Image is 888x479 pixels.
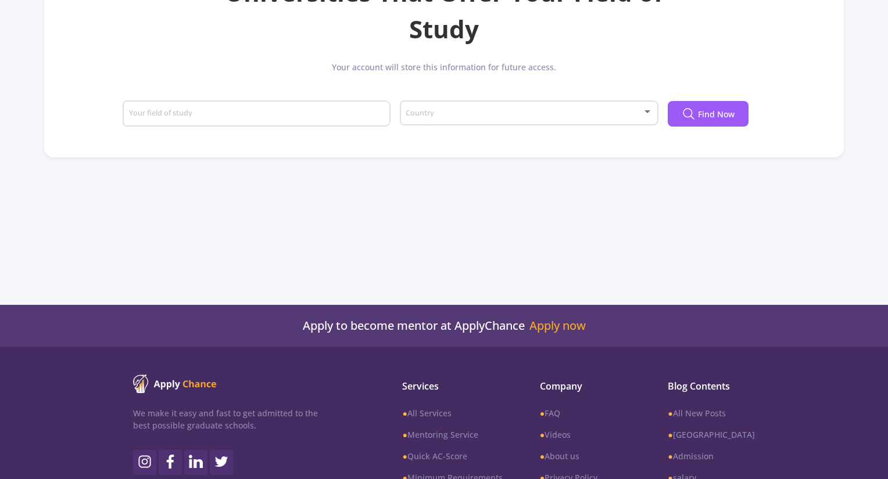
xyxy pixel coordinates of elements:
[668,408,672,419] b: ●
[402,408,407,419] b: ●
[58,61,829,82] div: Your account will store this information for future access.
[668,101,749,127] button: Find Now
[668,379,754,393] span: Blog Contents
[133,374,217,393] img: ApplyChance logo
[540,428,631,441] a: ●Videos
[540,450,631,462] a: ●About us
[402,429,407,440] b: ●
[668,450,754,462] a: ●Admission
[540,407,631,419] a: ●FAQ
[540,429,545,440] b: ●
[668,451,672,462] b: ●
[668,407,754,419] a: ●All New Posts
[540,379,631,393] span: Company
[402,428,502,441] a: ●Mentoring Service
[668,429,672,440] b: ●
[529,319,586,333] a: Apply now
[540,451,545,462] b: ●
[540,408,545,419] b: ●
[402,407,502,419] a: ●All Services
[133,407,318,431] p: We make it easy and fast to get admitted to the best possible graduate schools.
[402,451,407,462] b: ●
[402,450,502,462] a: ●Quick AC-Score
[698,108,735,120] span: Find Now
[668,428,754,441] a: ●[GEOGRAPHIC_DATA]
[402,379,502,393] span: Services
